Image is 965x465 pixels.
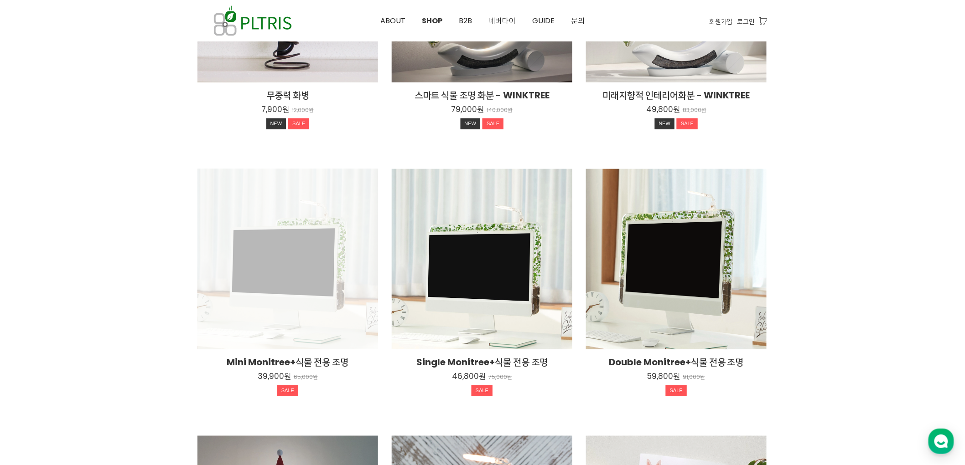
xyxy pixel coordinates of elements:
[709,16,733,26] a: 회원가입
[472,385,493,396] div: SALE
[3,289,60,312] a: 홈
[258,371,291,381] p: 39,900원
[392,356,572,368] h2: Single Monitree+식물 전용 조명
[197,356,378,368] h2: Mini Monitree+식물 전용 조명
[277,385,298,396] div: SALE
[266,118,286,129] div: NEW
[60,289,118,312] a: 대화
[141,302,152,310] span: 설정
[571,15,585,26] span: 문의
[197,89,378,102] h2: 무중력 화병
[488,15,516,26] span: 네버다이
[683,107,706,114] p: 83,000원
[392,89,572,132] a: 스마트 식물 조명 화분 - WINKTREE 79,000원 140,000원 NEWSALE
[292,107,314,114] p: 12,000원
[288,118,309,129] div: SALE
[586,356,767,368] h2: Double Monitree+식물 전용 조명
[422,15,442,26] span: SHOP
[487,107,513,114] p: 140,000원
[452,371,486,381] p: 46,800원
[451,104,484,114] p: 79,000원
[666,385,687,396] div: SALE
[480,0,524,41] a: 네버다이
[29,302,34,310] span: 홈
[586,89,767,102] h2: 미래지향적 인테리어화분 - WINKTREE
[392,89,572,102] h2: 스마트 식물 조명 화분 - WINKTREE
[524,0,563,41] a: GUIDE
[563,0,593,41] a: 문의
[683,374,706,381] p: 91,000원
[459,15,472,26] span: B2B
[451,0,480,41] a: B2B
[197,356,378,399] a: Mini Monitree+식물 전용 조명 39,900원 65,000원 SALE
[380,15,405,26] span: ABOUT
[461,118,481,129] div: NEW
[392,356,572,399] a: Single Monitree+식물 전용 조명 46,800원 75,000원 SALE
[482,118,503,129] div: SALE
[648,371,680,381] p: 59,800원
[262,104,290,114] p: 7,900원
[646,104,680,114] p: 49,800원
[737,16,755,26] a: 로그인
[83,303,94,310] span: 대화
[414,0,451,41] a: SHOP
[586,356,767,399] a: Double Monitree+식물 전용 조명 59,800원 91,000원 SALE
[655,118,675,129] div: NEW
[532,15,555,26] span: GUIDE
[488,374,512,381] p: 75,000원
[677,118,698,129] div: SALE
[586,89,767,132] a: 미래지향적 인테리어화분 - WINKTREE 49,800원 83,000원 NEWSALE
[118,289,175,312] a: 설정
[372,0,414,41] a: ABOUT
[197,89,378,132] a: 무중력 화병 7,900원 12,000원 NEWSALE
[294,374,318,381] p: 65,000원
